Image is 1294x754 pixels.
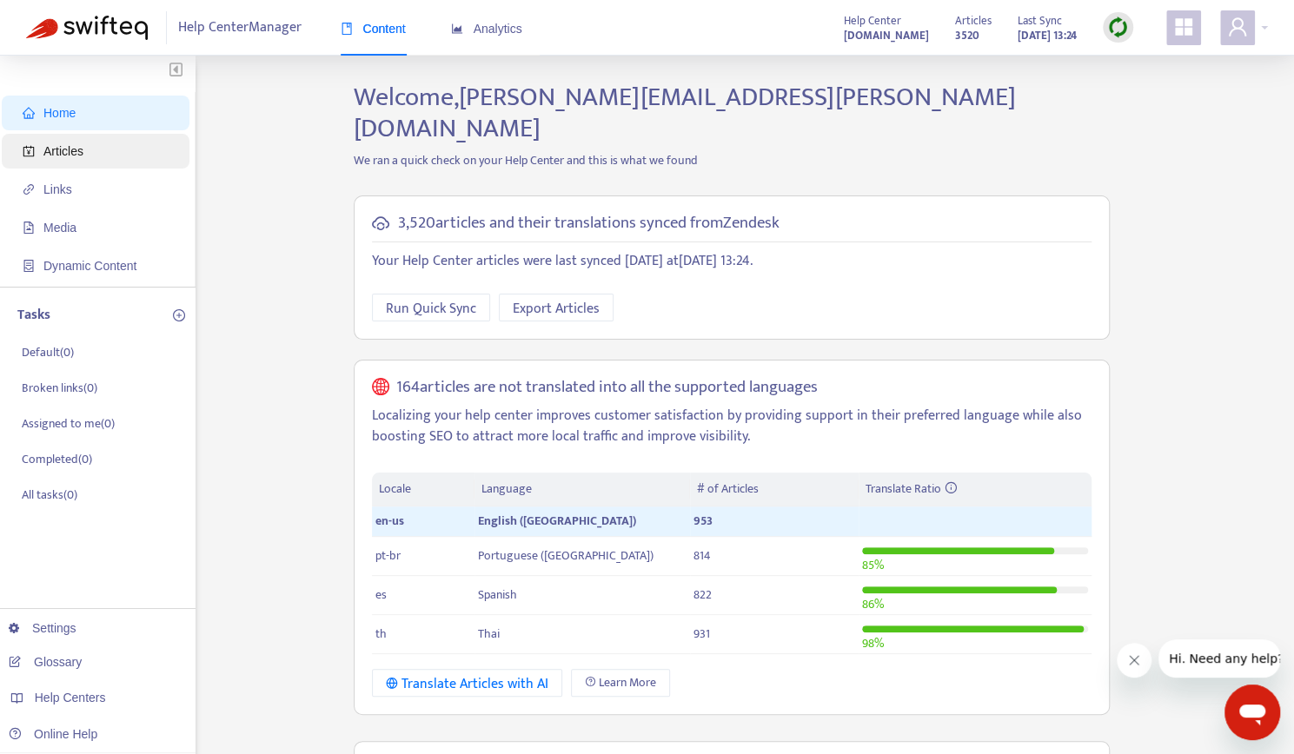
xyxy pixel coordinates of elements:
[955,26,979,45] strong: 3520
[372,378,389,398] span: global
[955,11,992,30] span: Articles
[22,450,92,468] p: Completed ( 0 )
[1227,17,1248,37] span: user
[478,624,500,644] span: Thai
[9,655,82,669] a: Glossary
[372,251,1092,272] p: Your Help Center articles were last synced [DATE] at [DATE] 13:24 .
[22,343,74,361] p: Default ( 0 )
[1117,643,1151,678] iframe: Close message
[35,691,106,704] span: Help Centers
[17,305,50,326] p: Tasks
[23,107,35,119] span: home
[862,594,884,614] span: 86 %
[375,624,387,644] span: th
[178,11,302,44] span: Help Center Manager
[690,473,858,506] th: # of Articles
[478,585,517,605] span: Spanish
[386,298,476,320] span: Run Quick Sync
[693,546,711,565] span: 814
[22,379,97,397] p: Broken links ( 0 )
[372,215,389,232] span: cloud-sync
[43,182,72,196] span: Links
[1224,685,1280,740] iframe: Button to launch messaging window
[693,624,710,644] span: 931
[693,585,712,605] span: 822
[451,22,522,36] span: Analytics
[1158,639,1280,678] iframe: Message from company
[26,16,148,40] img: Swifteq
[10,12,125,26] span: Hi. Need any help?
[23,222,35,234] span: file-image
[386,673,548,695] div: Translate Articles with AI
[451,23,463,35] span: area-chart
[396,378,818,398] h5: 164 articles are not translated into all the supported languages
[474,473,690,506] th: Language
[1018,26,1077,45] strong: [DATE] 13:24
[23,145,35,157] span: account-book
[23,260,35,272] span: container
[513,298,600,320] span: Export Articles
[173,309,185,321] span: plus-circle
[398,214,780,234] h5: 3,520 articles and their translations synced from Zendesk
[1018,11,1062,30] span: Last Sync
[375,585,387,605] span: es
[499,294,614,321] button: Export Articles
[23,183,35,195] span: link
[43,144,83,158] span: Articles
[862,633,884,653] span: 98 %
[43,259,136,273] span: Dynamic Content
[599,673,656,692] span: Learn More
[844,11,901,30] span: Help Center
[372,473,474,506] th: Locale
[22,486,77,504] p: All tasks ( 0 )
[341,23,353,35] span: book
[844,26,929,45] strong: [DOMAIN_NAME]
[22,414,115,433] p: Assigned to me ( 0 )
[341,22,406,36] span: Content
[844,25,929,45] a: [DOMAIN_NAME]
[1173,17,1194,37] span: appstore
[866,480,1085,499] div: Translate Ratio
[9,621,76,635] a: Settings
[354,76,1016,150] span: Welcome, [PERSON_NAME][EMAIL_ADDRESS][PERSON_NAME][DOMAIN_NAME]
[372,406,1092,447] p: Localizing your help center improves customer satisfaction by providing support in their preferre...
[478,511,636,531] span: English ([GEOGRAPHIC_DATA])
[43,221,76,235] span: Media
[341,151,1123,169] p: We ran a quick check on your Help Center and this is what we found
[375,511,404,531] span: en-us
[693,511,713,531] span: 953
[571,669,670,697] a: Learn More
[1107,17,1129,38] img: sync.dc5367851b00ba804db3.png
[478,546,654,565] span: Portuguese ([GEOGRAPHIC_DATA])
[372,669,562,697] button: Translate Articles with AI
[9,727,97,741] a: Online Help
[375,546,401,565] span: pt-br
[862,555,884,575] span: 85 %
[372,294,490,321] button: Run Quick Sync
[43,106,76,120] span: Home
